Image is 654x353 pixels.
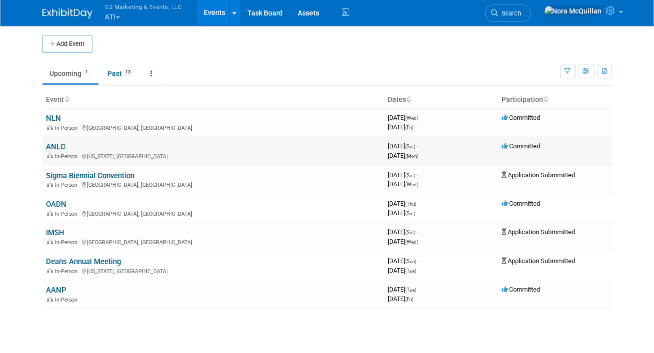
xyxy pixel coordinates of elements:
span: [DATE] [388,152,419,159]
span: (Thu) [406,201,417,207]
span: G2 Marketing & Events, LLC [105,1,182,12]
span: 13 [123,68,134,76]
span: - [417,228,419,236]
div: [GEOGRAPHIC_DATA], [GEOGRAPHIC_DATA] [46,180,380,188]
span: [DATE] [388,114,422,121]
span: [DATE] [388,267,417,274]
span: Committed [502,142,541,150]
span: [DATE] [388,180,419,188]
span: - [418,257,420,265]
span: (Sat) [406,211,416,216]
img: In-Person Event [47,153,53,158]
th: Event [42,91,384,108]
a: ANLC [46,142,66,151]
span: In-Person [55,268,81,275]
img: In-Person Event [47,268,53,273]
img: Nora McQuillan [544,5,603,16]
span: [DATE] [388,286,420,293]
span: (Fri) [406,297,414,302]
span: Committed [502,200,541,207]
span: Application Submmitted [502,257,576,265]
img: In-Person Event [47,239,53,244]
span: Committed [502,114,541,121]
div: [GEOGRAPHIC_DATA], [GEOGRAPHIC_DATA] [46,123,380,131]
span: (Sat) [406,173,416,178]
span: In-Person [55,182,81,188]
span: (Wed) [406,182,419,187]
span: (Mon) [406,153,419,159]
a: Sigma Biennial Convention [46,171,135,180]
span: In-Person [55,239,81,246]
div: [US_STATE], [GEOGRAPHIC_DATA] [46,267,380,275]
span: [DATE] [388,257,420,265]
a: AANP [46,286,67,295]
span: - [418,200,420,207]
div: [GEOGRAPHIC_DATA], [GEOGRAPHIC_DATA] [46,238,380,246]
th: Participation [498,91,612,108]
span: In-Person [55,125,81,131]
a: Sort by Start Date [407,95,412,103]
span: (Sat) [406,144,416,149]
span: [DATE] [388,142,419,150]
a: Sort by Participation Type [544,95,549,103]
span: In-Person [55,297,81,303]
span: [DATE] [388,123,414,131]
span: (Tue) [406,287,417,293]
span: [DATE] [388,200,420,207]
a: Upcoming7 [42,64,98,83]
a: Search [485,4,531,22]
span: Application Submmitted [502,171,576,179]
span: - [418,286,420,293]
span: In-Person [55,153,81,160]
img: In-Person Event [47,182,53,187]
span: (Sat) [406,230,416,235]
span: - [417,171,419,179]
button: Add Event [42,35,92,53]
span: (Fri) [406,125,414,130]
a: NLN [46,114,61,123]
div: [US_STATE], [GEOGRAPHIC_DATA] [46,152,380,160]
a: Sort by Event Name [64,95,69,103]
span: (Sun) [406,259,417,264]
span: [DATE] [388,171,419,179]
a: Past13 [100,64,141,83]
span: (Tue) [406,268,417,274]
span: (Wed) [406,115,419,121]
span: [DATE] [388,295,414,303]
img: In-Person Event [47,297,53,302]
span: - [417,142,419,150]
span: Application Submmitted [502,228,576,236]
span: [DATE] [388,238,419,245]
span: [DATE] [388,228,419,236]
span: Search [499,9,522,17]
span: - [420,114,422,121]
th: Dates [384,91,498,108]
img: In-Person Event [47,211,53,216]
img: ExhibitDay [42,8,92,18]
span: In-Person [55,211,81,217]
div: [GEOGRAPHIC_DATA], [GEOGRAPHIC_DATA] [46,209,380,217]
a: OADN [46,200,67,209]
span: [DATE] [388,209,416,217]
a: Deans Annual Meeting [46,257,121,266]
span: 7 [82,68,91,76]
span: Committed [502,286,541,293]
img: In-Person Event [47,125,53,130]
a: IMSH [46,228,65,237]
span: (Wed) [406,239,419,245]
